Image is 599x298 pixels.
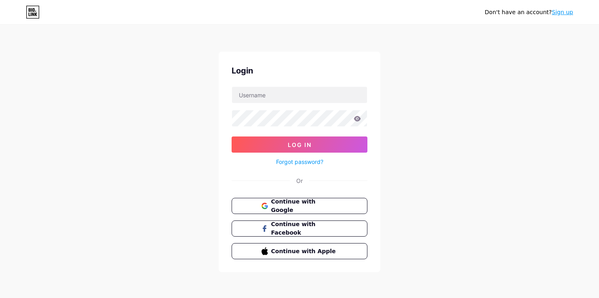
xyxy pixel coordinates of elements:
[232,65,367,77] div: Login
[232,198,367,214] button: Continue with Google
[232,243,367,259] button: Continue with Apple
[552,9,573,15] a: Sign up
[271,247,338,256] span: Continue with Apple
[271,220,338,237] span: Continue with Facebook
[288,141,312,148] span: Log In
[276,157,323,166] a: Forgot password?
[232,136,367,153] button: Log In
[232,220,367,237] button: Continue with Facebook
[485,8,573,17] div: Don't have an account?
[271,197,338,214] span: Continue with Google
[296,176,303,185] div: Or
[232,87,367,103] input: Username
